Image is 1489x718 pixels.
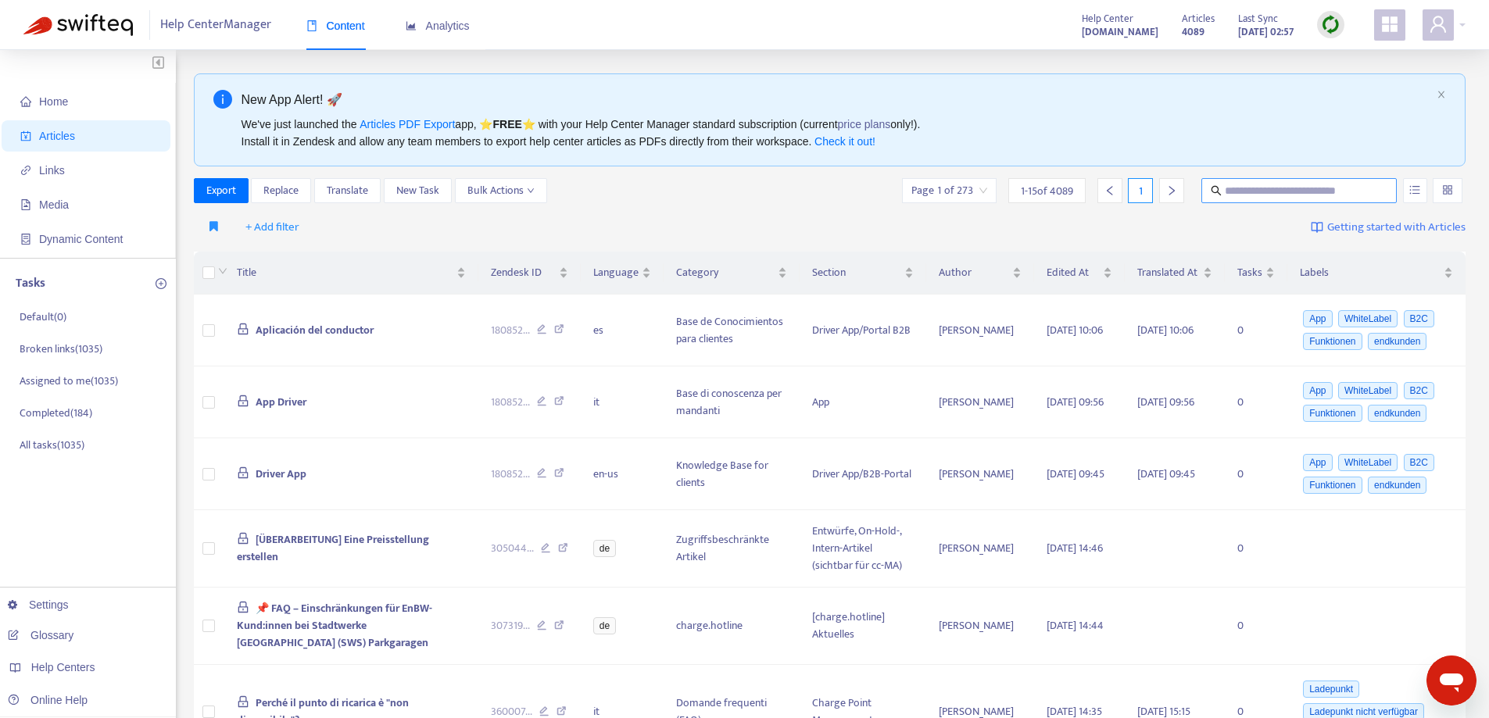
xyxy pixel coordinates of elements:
button: Replace [251,178,311,203]
span: lock [237,532,249,545]
a: Articles PDF Export [360,118,455,130]
span: Labels [1300,264,1441,281]
td: Entwürfe, On-Hold-, Intern-Artikel (sichtbar für cc-MA) [800,510,926,588]
span: 📌 FAQ – Einschränkungen für EnBW-Kund:innen bei Stadtwerke [GEOGRAPHIC_DATA] (SWS) Parkgaragen [237,599,432,652]
span: Funktionen [1303,333,1362,350]
a: price plans [838,118,891,130]
span: plus-circle [156,278,166,289]
td: 0 [1225,295,1287,366]
span: Media [39,198,69,211]
span: Translated At [1137,264,1200,281]
td: Driver App/Portal B2B [800,295,926,366]
img: sync.dc5367851b00ba804db3.png [1321,15,1340,34]
span: [ÜBERARBEITUNG] Eine Preisstellung erstellen [237,530,429,566]
td: [PERSON_NAME] [926,438,1034,510]
button: Translate [314,178,381,203]
span: [DATE] 14:44 [1047,616,1104,634]
span: Getting started with Articles [1327,219,1466,237]
span: book [306,20,317,31]
span: [DATE] 10:06 [1047,321,1103,339]
td: [PERSON_NAME] [926,295,1034,366]
td: es [581,295,664,366]
span: App [1303,310,1332,327]
span: Zendesk ID [491,264,556,281]
td: [charge.hotline] Aktuelles [800,588,926,665]
p: Completed ( 184 ) [20,405,92,421]
strong: 4089 [1182,23,1204,41]
span: B2C [1404,310,1434,327]
span: de [593,540,616,557]
span: container [20,234,31,245]
span: Home [39,95,68,108]
span: Author [939,264,1009,281]
span: New Task [396,182,439,199]
span: [DATE] 09:45 [1137,465,1195,483]
td: Knowledge Base for clients [664,438,800,510]
span: search [1211,185,1222,196]
span: lock [237,395,249,407]
th: Section [800,252,926,295]
div: New App Alert! 🚀 [242,90,1431,109]
span: de [593,617,616,634]
span: 1 - 15 of 4089 [1021,183,1073,199]
span: info-circle [213,90,232,109]
td: [PERSON_NAME] [926,510,1034,588]
td: Base de Conocimientos para clientes [664,295,800,366]
th: Tasks [1225,252,1287,295]
p: All tasks ( 1035 ) [20,437,84,453]
th: Category [664,252,800,295]
td: Zugriffsbeschränkte Artikel [664,510,800,588]
strong: [DOMAIN_NAME] [1082,23,1158,41]
span: Category [676,264,775,281]
td: 0 [1225,510,1287,588]
span: Help Center [1082,10,1133,27]
span: Dynamic Content [39,233,123,245]
span: appstore [1380,15,1399,34]
span: Ladepunkt [1303,680,1359,698]
th: Title [224,252,478,295]
span: endkunden [1368,477,1426,494]
span: Tasks [1237,264,1262,281]
th: Edited At [1034,252,1125,295]
span: Links [39,164,65,177]
a: Check it out! [814,135,875,148]
a: Settings [8,598,69,611]
th: Zendesk ID [478,252,581,295]
td: en-us [581,438,664,510]
p: Default ( 0 ) [20,309,66,325]
span: link [20,165,31,176]
span: [DATE] 09:56 [1137,393,1194,411]
span: 180852 ... [491,466,530,483]
span: Language [593,264,639,281]
span: right [1166,185,1177,196]
span: unordered-list [1409,184,1420,195]
td: it [581,366,664,438]
button: Bulk Actionsdown [455,178,547,203]
span: B2C [1404,382,1434,399]
span: Driver App [256,465,306,483]
a: Online Help [8,694,88,706]
span: 305044 ... [491,540,534,557]
span: [DATE] 14:46 [1047,539,1103,557]
span: [DATE] 09:56 [1047,393,1104,411]
span: Help Center Manager [160,10,271,40]
span: Funktionen [1303,405,1362,422]
button: unordered-list [1403,178,1427,203]
span: account-book [20,130,31,141]
span: 307319 ... [491,617,530,634]
span: Articles [1182,10,1215,27]
span: Replace [263,182,299,199]
span: Export [206,182,236,199]
span: 180852 ... [491,322,530,339]
td: charge.hotline [664,588,800,665]
span: home [20,96,31,107]
span: Funktionen [1303,477,1362,494]
button: New Task [384,178,452,203]
div: We've just launched the app, ⭐ ⭐️ with your Help Center Manager standard subscription (current on... [242,116,1431,150]
b: FREE [492,118,521,130]
th: Labels [1287,252,1466,295]
span: lock [237,466,249,479]
span: App [1303,454,1332,471]
span: Bulk Actions [467,182,535,199]
td: Driver App/B2B-Portal [800,438,926,510]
